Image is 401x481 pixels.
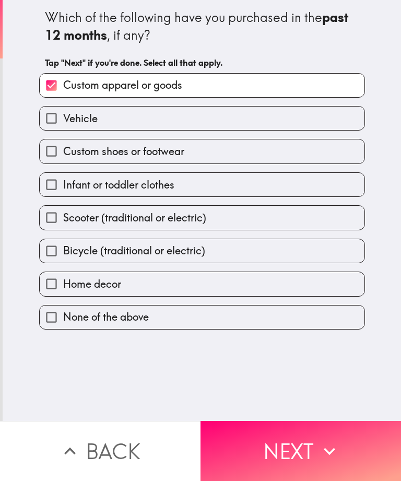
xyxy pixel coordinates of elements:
[40,173,364,196] button: Infant or toddler clothes
[63,111,98,126] span: Vehicle
[200,421,401,481] button: Next
[63,144,184,159] span: Custom shoes or footwear
[40,272,364,296] button: Home decor
[63,210,206,225] span: Scooter (traditional or electric)
[40,74,364,97] button: Custom apparel or goods
[63,78,182,92] span: Custom apparel or goods
[63,277,121,291] span: Home decor
[40,239,364,263] button: Bicycle (traditional or electric)
[45,57,359,68] h6: Tap "Next" if you're done. Select all that apply.
[45,9,351,43] b: past 12 months
[40,139,364,163] button: Custom shoes or footwear
[63,310,149,324] span: None of the above
[63,243,205,258] span: Bicycle (traditional or electric)
[40,306,364,329] button: None of the above
[45,9,359,44] div: Which of the following have you purchased in the , if any?
[63,178,174,192] span: Infant or toddler clothes
[40,107,364,130] button: Vehicle
[40,206,364,229] button: Scooter (traditional or electric)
